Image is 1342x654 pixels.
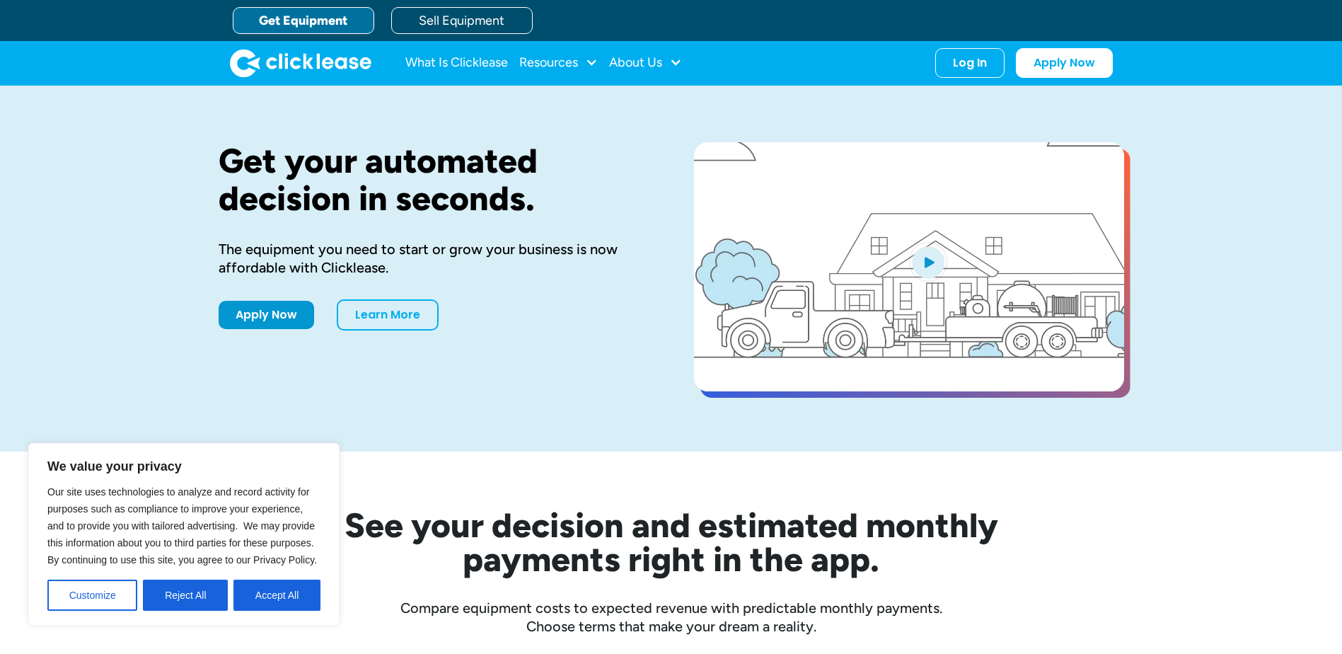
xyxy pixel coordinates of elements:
a: Get Equipment [233,7,374,34]
a: Apply Now [219,301,314,329]
div: About Us [609,49,682,77]
a: Sell Equipment [391,7,533,34]
a: Apply Now [1016,48,1113,78]
a: What Is Clicklease [405,49,508,77]
button: Customize [47,580,137,611]
div: Log In [953,56,987,70]
div: We value your privacy [28,443,340,626]
img: Clicklease logo [230,49,371,77]
div: The equipment you need to start or grow your business is now affordable with Clicklease. [219,240,649,277]
h2: See your decision and estimated monthly payments right in the app. [275,508,1068,576]
a: Learn More [337,299,439,331]
a: home [230,49,371,77]
button: Reject All [143,580,228,611]
span: Our site uses technologies to analyze and record activity for purposes such as compliance to impr... [47,486,317,566]
img: Blue play button logo on a light blue circular background [909,242,947,282]
button: Accept All [233,580,320,611]
div: Compare equipment costs to expected revenue with predictable monthly payments. Choose terms that ... [219,599,1124,636]
h1: Get your automated decision in seconds. [219,142,649,217]
a: open lightbox [694,142,1124,391]
div: Resources [519,49,598,77]
p: We value your privacy [47,458,320,475]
